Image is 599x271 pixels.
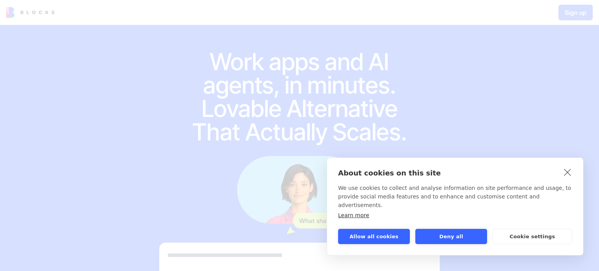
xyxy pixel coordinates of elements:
a: Learn more [338,212,369,218]
strong: About cookies on this site [338,169,441,177]
a: close [562,166,574,178]
p: We use cookies to collect and analyse information on site performance and usage, to provide socia... [338,184,572,209]
button: Deny all [415,229,487,244]
button: Allow all cookies [338,229,410,244]
button: Cookie settings [493,229,572,244]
